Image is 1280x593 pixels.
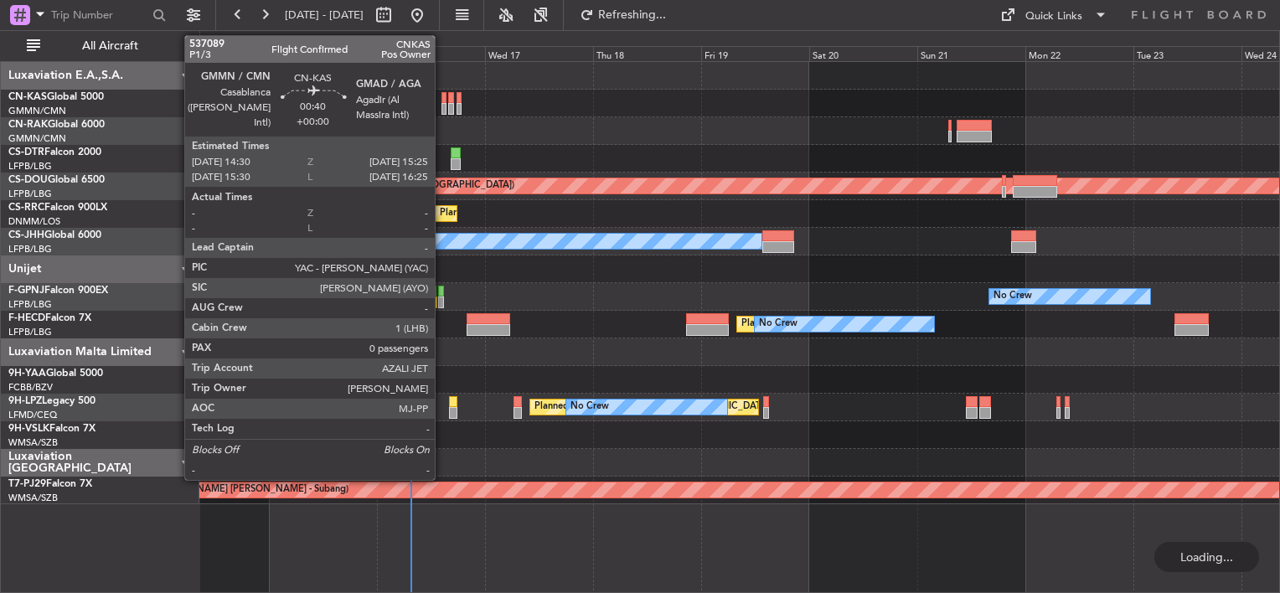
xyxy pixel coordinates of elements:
a: LFPB/LBG [8,298,52,311]
div: No Crew [570,394,609,420]
div: Tue 23 [1133,46,1241,61]
a: CS-RRCFalcon 900LX [8,203,107,213]
button: Refreshing... [572,2,673,28]
div: Sat 20 [809,46,917,61]
button: All Aircraft [18,33,182,59]
a: LFPB/LBG [8,188,52,200]
a: LFPB/LBG [8,243,52,255]
span: CS-JHH [8,230,44,240]
div: Planned Maint [GEOGRAPHIC_DATA] ([GEOGRAPHIC_DATA]) [440,201,704,226]
span: CS-RRC [8,203,44,213]
div: Wed 17 [485,46,593,61]
a: CS-DTRFalcon 2000 [8,147,101,157]
div: No Crew [237,284,276,309]
span: CN-RAK [8,120,48,130]
a: 9H-VSLKFalcon 7X [8,424,95,434]
a: LFMD/CEQ [8,409,57,421]
div: Planned [GEOGRAPHIC_DATA] ([GEOGRAPHIC_DATA]) [534,394,772,420]
span: F-HECD [8,313,45,323]
a: GMMN/CMN [8,105,66,117]
div: Loading... [1154,542,1259,572]
span: CS-DOU [8,175,48,185]
div: Tue 16 [377,46,485,61]
div: Thu 18 [593,46,701,61]
div: Sun 21 [917,46,1025,61]
a: WMSA/SZB [8,492,58,504]
a: GMMN/CMN [8,132,66,145]
span: 9H-YAA [8,369,46,379]
span: 9H-VSLK [8,424,49,434]
a: T7-PJ29Falcon 7X [8,479,92,489]
a: F-HECDFalcon 7X [8,313,91,323]
div: Planned Maint [GEOGRAPHIC_DATA] ([GEOGRAPHIC_DATA]) [741,312,1005,337]
a: CN-KASGlobal 5000 [8,92,104,102]
a: CN-RAKGlobal 6000 [8,120,105,130]
a: CS-JHHGlobal 6000 [8,230,101,240]
a: DNMM/LOS [8,215,60,228]
div: Fri 19 [701,46,809,61]
input: Trip Number [51,3,147,28]
div: Mon 15 [269,46,377,61]
a: WMSA/SZB [8,436,58,449]
a: LFPB/LBG [8,326,52,338]
span: F-GPNJ [8,286,44,296]
div: [DATE] [203,34,231,48]
span: Refreshing... [597,9,668,21]
span: 9H-LPZ [8,396,42,406]
span: CN-KAS [8,92,47,102]
span: All Aircraft [44,40,177,52]
div: No Crew [237,312,276,337]
a: CS-DOUGlobal 6500 [8,175,105,185]
button: Quick Links [992,2,1116,28]
div: No Crew [759,312,797,337]
div: Mon 22 [1025,46,1133,61]
a: LFPB/LBG [8,160,52,173]
span: [DATE] - [DATE] [285,8,364,23]
span: T7-PJ29 [8,479,46,489]
a: F-GPNJFalcon 900EX [8,286,108,296]
div: Quick Links [1025,8,1082,25]
a: 9H-LPZLegacy 500 [8,396,95,406]
a: 9H-YAAGlobal 5000 [8,369,103,379]
span: CS-DTR [8,147,44,157]
a: FCBB/BZV [8,381,53,394]
div: Planned Maint London ([GEOGRAPHIC_DATA]) [314,173,514,199]
div: No Crew [994,284,1032,309]
div: Sun 14 [161,46,269,61]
